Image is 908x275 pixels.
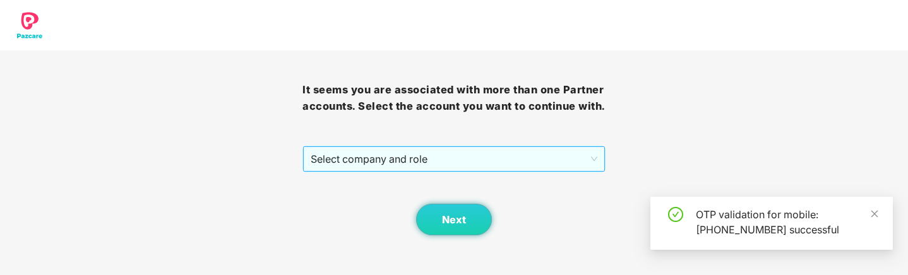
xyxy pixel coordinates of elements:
div: OTP validation for mobile: [PHONE_NUMBER] successful [696,207,878,237]
span: close [870,209,879,218]
button: Next [416,204,492,235]
span: Next [442,214,466,226]
span: check-circle [668,207,683,222]
span: Select company and role [311,147,597,171]
h3: It seems you are associated with more than one Partner accounts. Select the account you want to c... [302,82,605,114]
